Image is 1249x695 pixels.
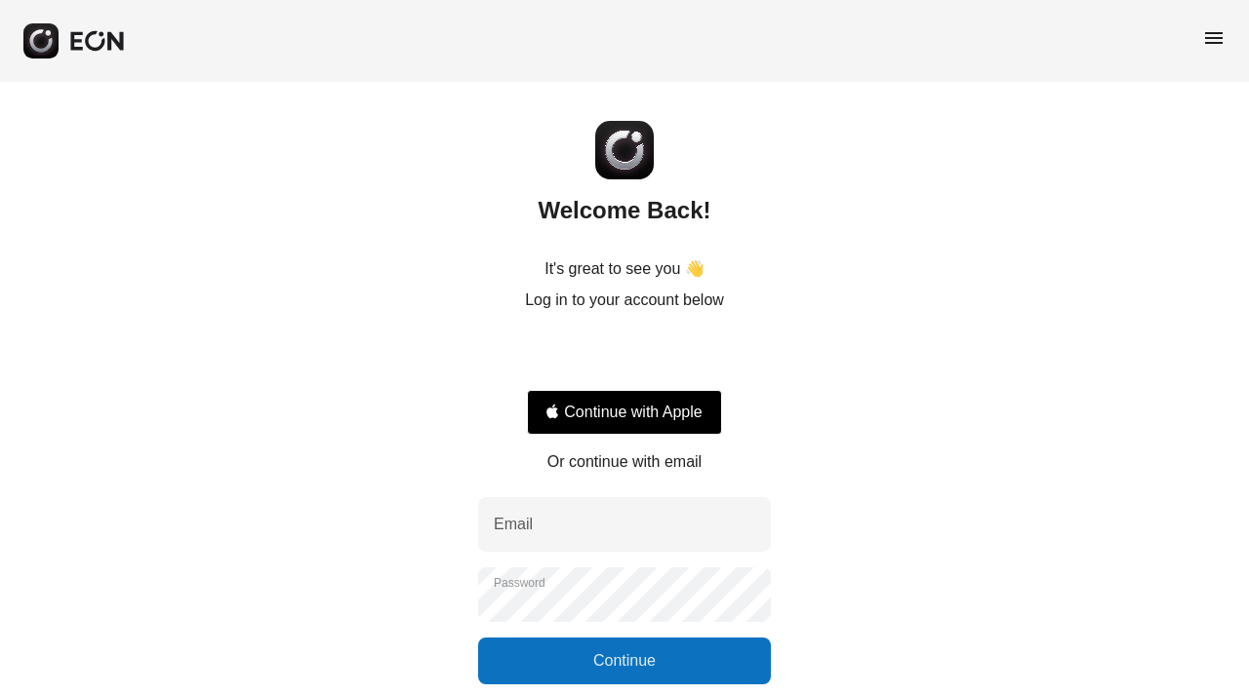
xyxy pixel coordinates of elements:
label: Email [494,513,533,536]
p: It's great to see you 👋 [544,257,705,281]
span: menu [1202,26,1226,50]
p: Log in to your account below [525,289,724,312]
button: Signin with apple ID [527,390,722,435]
h2: Welcome Back! [539,195,711,226]
p: Or continue with email [547,450,702,474]
button: Continue [478,637,771,684]
iframe: Sign in with Google Button [517,333,732,376]
label: Password [494,575,545,591]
